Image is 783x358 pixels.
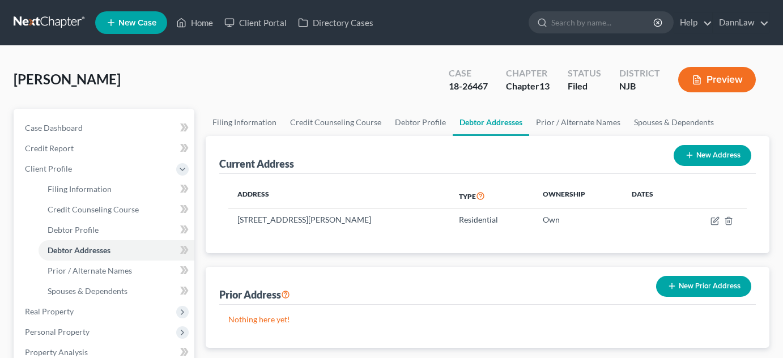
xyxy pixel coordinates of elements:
[118,19,156,27] span: New Case
[48,184,112,194] span: Filing Information
[228,209,450,231] td: [STREET_ADDRESS][PERSON_NAME]
[283,109,388,136] a: Credit Counseling Course
[551,12,655,33] input: Search by name...
[674,12,712,33] a: Help
[25,306,74,316] span: Real Property
[388,109,453,136] a: Debtor Profile
[674,145,751,166] button: New Address
[449,80,488,93] div: 18-26467
[228,183,450,209] th: Address
[48,266,132,275] span: Prior / Alternate Names
[25,164,72,173] span: Client Profile
[25,123,83,133] span: Case Dashboard
[39,240,194,261] a: Debtor Addresses
[39,199,194,220] a: Credit Counseling Course
[171,12,219,33] a: Home
[539,80,550,91] span: 13
[449,67,488,80] div: Case
[506,67,550,80] div: Chapter
[678,67,756,92] button: Preview
[656,276,751,297] button: New Prior Address
[48,225,99,235] span: Debtor Profile
[39,179,194,199] a: Filing Information
[219,157,294,171] div: Current Address
[39,281,194,301] a: Spouses & Dependents
[453,109,529,136] a: Debtor Addresses
[529,109,627,136] a: Prior / Alternate Names
[619,67,660,80] div: District
[568,67,601,80] div: Status
[25,143,74,153] span: Credit Report
[627,109,721,136] a: Spouses & Dependents
[16,118,194,138] a: Case Dashboard
[506,80,550,93] div: Chapter
[219,288,290,301] div: Prior Address
[534,209,622,231] td: Own
[450,183,534,209] th: Type
[619,80,660,93] div: NJB
[39,261,194,281] a: Prior / Alternate Names
[16,138,194,159] a: Credit Report
[219,12,292,33] a: Client Portal
[534,183,622,209] th: Ownership
[623,183,680,209] th: Dates
[450,209,534,231] td: Residential
[48,245,110,255] span: Debtor Addresses
[48,204,139,214] span: Credit Counseling Course
[39,220,194,240] a: Debtor Profile
[228,314,747,325] p: Nothing here yet!
[292,12,379,33] a: Directory Cases
[48,286,127,296] span: Spouses & Dependents
[25,347,88,357] span: Property Analysis
[568,80,601,93] div: Filed
[206,109,283,136] a: Filing Information
[713,12,769,33] a: DannLaw
[14,71,121,87] span: [PERSON_NAME]
[25,327,90,336] span: Personal Property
